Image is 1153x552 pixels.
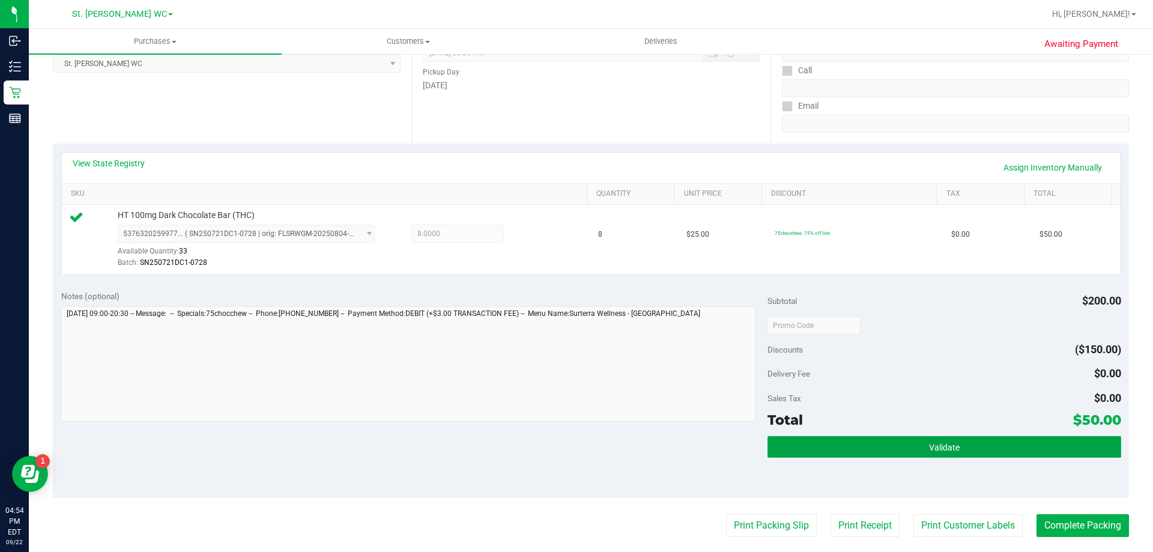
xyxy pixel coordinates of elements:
[767,317,861,335] input: Promo Code
[913,514,1023,537] button: Print Customer Labels
[12,456,48,492] iframe: Resource center
[282,29,534,54] a: Customers
[767,339,803,360] span: Discounts
[767,436,1121,458] button: Validate
[423,67,459,77] label: Pickup Day
[684,189,757,199] a: Unit Price
[140,258,207,267] span: SN250721DC1-0728
[1075,343,1121,356] span: ($150.00)
[1094,367,1121,380] span: $0.00
[1036,514,1129,537] button: Complete Packing
[534,29,787,54] a: Deliveries
[9,61,21,73] inline-svg: Inventory
[771,189,932,199] a: Discount
[726,514,817,537] button: Print Packing Slip
[1044,37,1118,51] span: Awaiting Payment
[423,79,759,92] div: [DATE]
[72,9,167,19] span: St. [PERSON_NAME] WC
[767,296,797,306] span: Subtotal
[9,86,21,99] inline-svg: Retail
[35,454,50,469] iframe: Resource center unread badge
[5,538,23,547] p: 09/22
[686,229,709,240] span: $25.00
[61,291,120,301] span: Notes (optional)
[9,112,21,124] inline-svg: Reports
[946,189,1020,199] a: Tax
[767,411,803,428] span: Total
[1082,294,1121,307] span: $200.00
[767,369,810,378] span: Delivery Fee
[782,97,819,115] label: Email
[1073,411,1121,428] span: $50.00
[929,443,960,452] span: Validate
[1040,229,1062,240] span: $50.00
[628,36,694,47] span: Deliveries
[73,157,145,169] a: View State Registry
[118,258,138,267] span: Batch:
[71,189,582,199] a: SKU
[996,157,1110,178] a: Assign Inventory Manually
[282,36,534,47] span: Customers
[782,62,812,79] label: Call
[831,514,900,537] button: Print Receipt
[951,229,970,240] span: $0.00
[1052,9,1130,19] span: Hi, [PERSON_NAME]!
[775,230,830,236] span: 75chocchew: 75% off line
[1033,189,1107,199] a: Total
[29,36,282,47] span: Purchases
[596,189,670,199] a: Quantity
[118,243,388,266] div: Available Quantity:
[5,505,23,538] p: 04:54 PM EDT
[598,229,602,240] span: 8
[29,29,282,54] a: Purchases
[767,393,801,403] span: Sales Tax
[782,79,1129,97] input: Format: (999) 999-9999
[9,35,21,47] inline-svg: Inbound
[118,210,255,221] span: HT 100mg Dark Chocolate Bar (THC)
[179,247,187,255] span: 33
[1094,392,1121,404] span: $0.00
